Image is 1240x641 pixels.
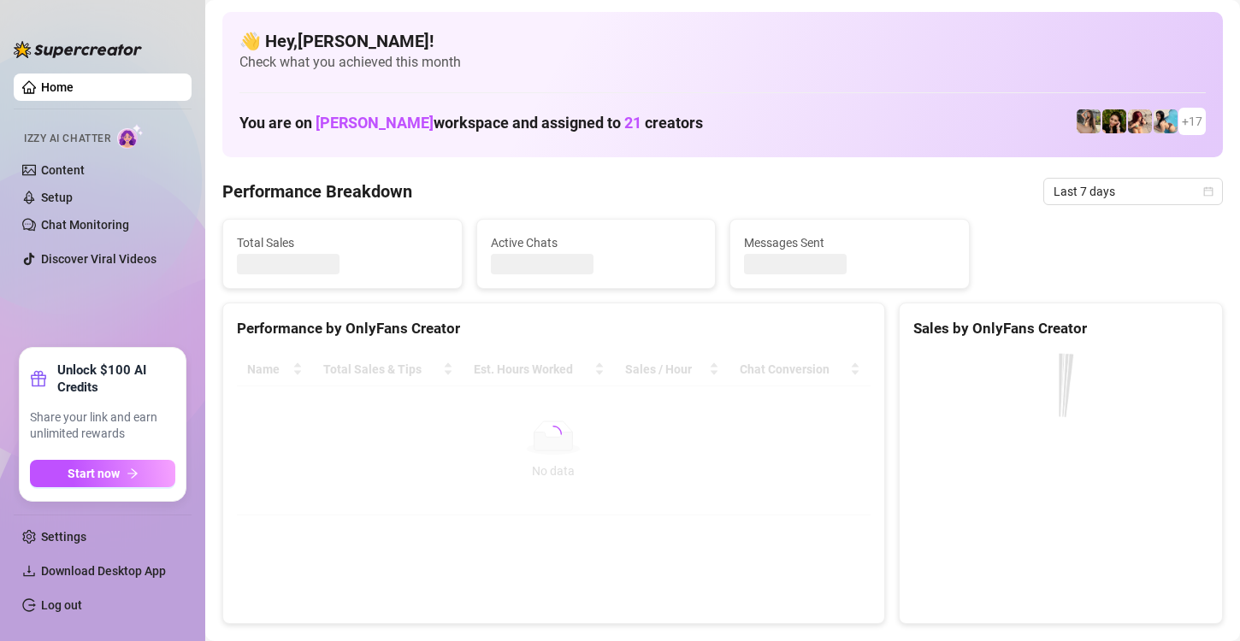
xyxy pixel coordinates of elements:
[127,468,139,479] span: arrow-right
[239,114,703,132] h1: You are on workspace and assigned to creators
[41,163,85,177] a: Content
[57,362,175,396] strong: Unlock $100 AI Credits
[30,370,47,387] span: gift
[24,131,110,147] span: Izzy AI Chatter
[41,564,166,578] span: Download Desktop App
[239,29,1206,53] h4: 👋 Hey, [PERSON_NAME] !
[41,218,129,232] a: Chat Monitoring
[1128,109,1152,133] img: North (@northnattfree)
[744,233,955,252] span: Messages Sent
[68,467,120,480] span: Start now
[624,114,641,132] span: 21
[491,233,702,252] span: Active Chats
[1102,109,1126,133] img: playfuldimples (@playfuldimples)
[913,317,1208,340] div: Sales by OnlyFans Creator
[237,233,448,252] span: Total Sales
[22,564,36,578] span: download
[14,41,142,58] img: logo-BBDzfeDw.svg
[1203,186,1213,197] span: calendar
[1182,112,1202,131] span: + 17
[237,317,871,340] div: Performance by OnlyFans Creator
[41,252,156,266] a: Discover Viral Videos
[1154,109,1178,133] img: North (@northnattvip)
[30,409,175,443] span: Share your link and earn unlimited rewards
[41,598,82,612] a: Log out
[541,421,565,445] span: loading
[222,179,412,203] h4: Performance Breakdown
[117,124,144,149] img: AI Chatter
[41,80,74,94] a: Home
[1077,109,1101,133] img: emilylou (@emilyylouu)
[41,191,73,204] a: Setup
[41,530,86,544] a: Settings
[30,460,175,487] button: Start nowarrow-right
[239,53,1206,72] span: Check what you achieved this month
[316,114,434,132] span: [PERSON_NAME]
[1054,179,1213,204] span: Last 7 days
